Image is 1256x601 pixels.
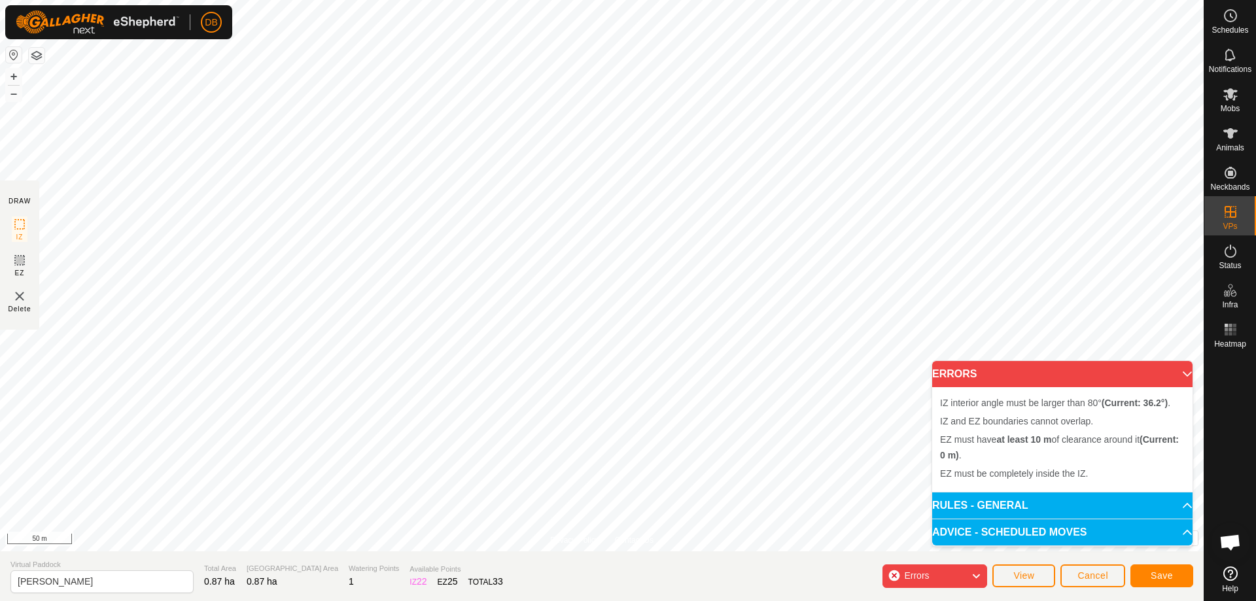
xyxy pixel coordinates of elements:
[9,196,31,206] div: DRAW
[247,563,338,574] span: [GEOGRAPHIC_DATA] Area
[996,434,1051,445] b: at least 10 m
[1216,144,1244,152] span: Animals
[29,48,44,63] button: Map Layers
[10,559,194,570] span: Virtual Paddock
[16,10,179,34] img: Gallagher Logo
[15,268,25,278] span: EZ
[940,468,1088,479] span: EZ must be completely inside the IZ.
[493,576,503,587] span: 33
[1102,398,1168,408] b: (Current: 36.2°)
[615,534,654,546] a: Contact Us
[1209,65,1251,73] span: Notifications
[438,575,458,589] div: EZ
[1210,183,1249,191] span: Neckbands
[204,576,235,587] span: 0.87 ha
[1130,564,1193,587] button: Save
[1222,301,1238,309] span: Infra
[932,527,1087,538] span: ADVICE - SCHEDULED MOVES
[12,288,27,304] img: VP
[940,434,1179,460] span: EZ must have of clearance around it .
[932,387,1193,492] p-accordion-content: ERRORS
[932,519,1193,545] p-accordion-header: ADVICE - SCHEDULED MOVES
[447,576,458,587] span: 25
[247,576,277,587] span: 0.87 ha
[550,534,599,546] a: Privacy Policy
[349,563,399,574] span: Watering Points
[940,398,1170,408] span: IZ interior angle must be larger than 80° .
[1221,105,1240,112] span: Mobs
[6,69,22,84] button: +
[205,16,217,29] span: DB
[932,500,1028,511] span: RULES - GENERAL
[468,575,503,589] div: TOTAL
[6,86,22,101] button: –
[1077,570,1108,581] span: Cancel
[410,575,427,589] div: IZ
[932,492,1193,519] p-accordion-header: RULES - GENERAL
[1212,26,1248,34] span: Schedules
[904,570,929,581] span: Errors
[940,416,1093,426] span: IZ and EZ boundaries cannot overlap.
[9,304,31,314] span: Delete
[1219,262,1241,269] span: Status
[1204,561,1256,598] a: Help
[1013,570,1034,581] span: View
[1151,570,1173,581] span: Save
[932,361,1193,387] p-accordion-header: ERRORS
[16,232,24,242] span: IZ
[410,564,502,575] span: Available Points
[1222,585,1238,592] span: Help
[1060,564,1125,587] button: Cancel
[932,369,977,379] span: ERRORS
[204,563,236,574] span: Total Area
[417,576,427,587] span: 22
[349,576,354,587] span: 1
[1214,340,1246,348] span: Heatmap
[6,47,22,63] button: Reset Map
[992,564,1055,587] button: View
[1211,523,1250,562] a: Open chat
[1223,222,1237,230] span: VPs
